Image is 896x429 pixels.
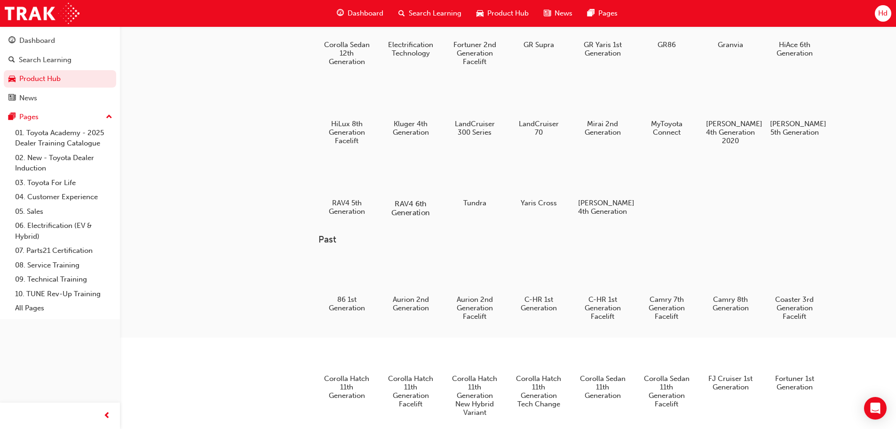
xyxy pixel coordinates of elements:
[766,77,823,140] a: [PERSON_NAME] 5th Generation
[318,234,853,245] h3: Past
[578,295,627,321] h5: C-HR 1st Generation Facelift
[770,295,819,321] h5: Coaster 3rd Generation Facelift
[19,93,37,104] div: News
[514,374,563,408] h5: Corolla Hatch 11th Generation Tech Change
[398,8,405,19] span: search-icon
[706,120,755,145] h5: [PERSON_NAME] 4th Generation 2020
[450,40,500,66] h5: Fortuner 2nd Generation Facelift
[386,40,436,57] h5: Electrification Technology
[11,204,116,219] a: 05. Sales
[337,8,344,19] span: guage-icon
[706,40,755,49] h5: Granvia
[4,32,116,49] a: Dashboard
[5,3,79,24] img: Trak
[11,190,116,204] a: 04. Customer Experience
[348,8,383,19] span: Dashboard
[510,77,567,140] a: LandCruiser 70
[11,258,116,273] a: 08. Service Training
[4,108,116,126] button: Pages
[578,40,627,57] h5: GR Yaris 1st Generation
[536,4,580,23] a: news-iconNews
[598,8,618,19] span: Pages
[318,156,375,219] a: RAV4 5th Generation
[318,332,375,404] a: Corolla Hatch 11th Generation
[702,332,759,395] a: FJ Cruiser 1st Generation
[446,156,503,210] a: Tundra
[322,120,372,145] h5: HiLux 8th Generation Facelift
[19,55,71,65] div: Search Learning
[766,253,823,324] a: Coaster 3rd Generation Facelift
[574,253,631,324] a: C-HR 1st Generation Facelift
[638,253,695,324] a: Camry 7th Generation Facelift
[103,410,111,422] span: prev-icon
[4,30,116,108] button: DashboardSearch LearningProduct HubNews
[322,199,372,216] h5: RAV4 5th Generation
[770,120,819,137] h5: [PERSON_NAME] 5th Generation
[4,51,116,69] a: Search Learning
[8,113,16,121] span: pages-icon
[578,374,627,400] h5: Corolla Sedan 11th Generation
[106,111,112,123] span: up-icon
[409,8,461,19] span: Search Learning
[450,199,500,207] h5: Tundra
[11,287,116,301] a: 10. TUNE Rev-Up Training
[329,4,391,23] a: guage-iconDashboard
[19,35,55,46] div: Dashboard
[638,77,695,140] a: MyToyota Connect
[382,77,439,140] a: Kluger 4th Generation
[446,77,503,140] a: LandCruiser 300 Series
[322,295,372,312] h5: 86 1st Generation
[11,243,116,258] a: 07. Parts21 Certification
[11,272,116,287] a: 09. Technical Training
[8,94,16,103] span: news-icon
[391,4,469,23] a: search-iconSearch Learning
[580,4,625,23] a: pages-iconPages
[386,120,436,137] h5: Kluger 4th Generation
[642,120,691,137] h5: MyToyota Connect
[706,374,755,391] h5: FJ Cruiser 1st Generation
[11,151,116,176] a: 02. New - Toyota Dealer Induction
[11,176,116,190] a: 03. Toyota For Life
[318,77,375,148] a: HiLux 8th Generation Facelift
[318,253,375,316] a: 86 1st Generation
[578,120,627,137] h5: Mirai 2nd Generation
[450,295,500,321] h5: Aurion 2nd Generation Facelift
[514,40,563,49] h5: GR Supra
[382,156,439,219] a: RAV4 6th Generation
[544,8,551,19] span: news-icon
[766,332,823,395] a: Fortuner 1st Generation
[642,295,691,321] h5: Camry 7th Generation Facelift
[384,199,436,217] h5: RAV4 6th Generation
[382,253,439,316] a: Aurion 2nd Generation
[476,8,484,19] span: car-icon
[875,5,891,22] button: Hd
[450,374,500,417] h5: Corolla Hatch 11th Generation New Hybrid Variant
[11,126,116,151] a: 01. Toyota Academy - 2025 Dealer Training Catalogue
[510,332,567,412] a: Corolla Hatch 11th Generation Tech Change
[386,374,436,408] h5: Corolla Hatch 11th Generation Facelift
[4,89,116,107] a: News
[702,253,759,316] a: Camry 8th Generation
[514,295,563,312] h5: C-HR 1st Generation
[638,332,695,412] a: Corolla Sedan 11th Generation Facelift
[587,8,595,19] span: pages-icon
[11,301,116,316] a: All Pages
[514,199,563,207] h5: Yaris Cross
[446,332,503,421] a: Corolla Hatch 11th Generation New Hybrid Variant
[450,120,500,137] h5: LandCruiser 300 Series
[864,397,887,420] div: Open Intercom Messenger
[510,253,567,316] a: C-HR 1st Generation
[642,40,691,49] h5: GR86
[706,295,755,312] h5: Camry 8th Generation
[8,75,16,83] span: car-icon
[386,295,436,312] h5: Aurion 2nd Generation
[19,112,39,122] div: Pages
[8,37,16,45] span: guage-icon
[322,374,372,400] h5: Corolla Hatch 11th Generation
[702,77,759,148] a: [PERSON_NAME] 4th Generation 2020
[510,156,567,210] a: Yaris Cross
[574,332,631,404] a: Corolla Sedan 11th Generation
[574,77,631,140] a: Mirai 2nd Generation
